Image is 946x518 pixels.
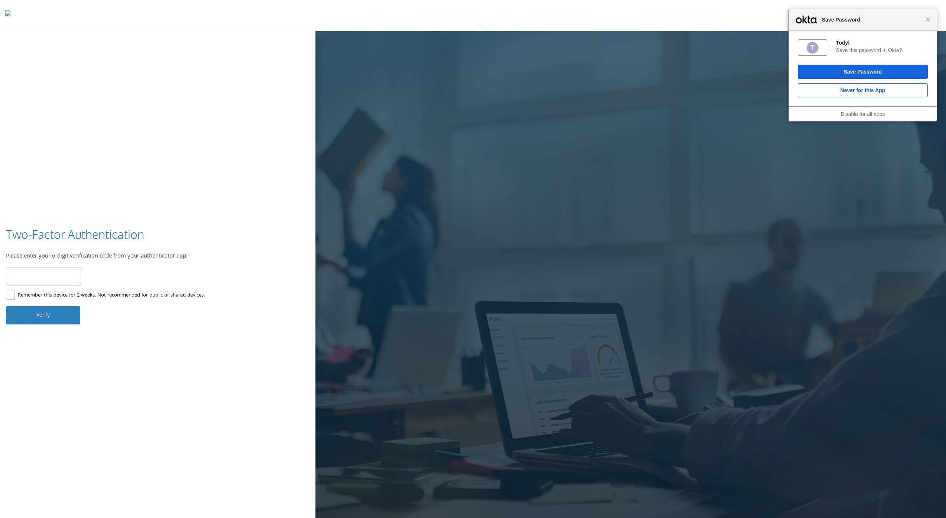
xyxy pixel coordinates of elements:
[6,252,310,262] div: Please enter your 6-digit verification code from your authenticator app.
[818,15,925,24] span: Save Password
[925,17,931,22] span: Close
[6,226,144,243] h3: Two-Factor Authentication
[836,39,928,46] div: Todyl
[798,65,928,79] button: Save Password
[798,83,928,97] button: Never for this App
[6,291,205,300] label: Remember this device for 2 weeks. Not recommended for public or shared devices.
[836,47,928,54] div: Save this password in Okta?
[5,8,11,23] img: todyl-logo-dark.svg
[806,41,819,54] img: 8FB42nAAAABklEQVQDANYxkLOz3WqgAAAAAElFTkSuQmCC
[840,111,885,117] a: Disable for all apps
[6,306,80,324] button: Verify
